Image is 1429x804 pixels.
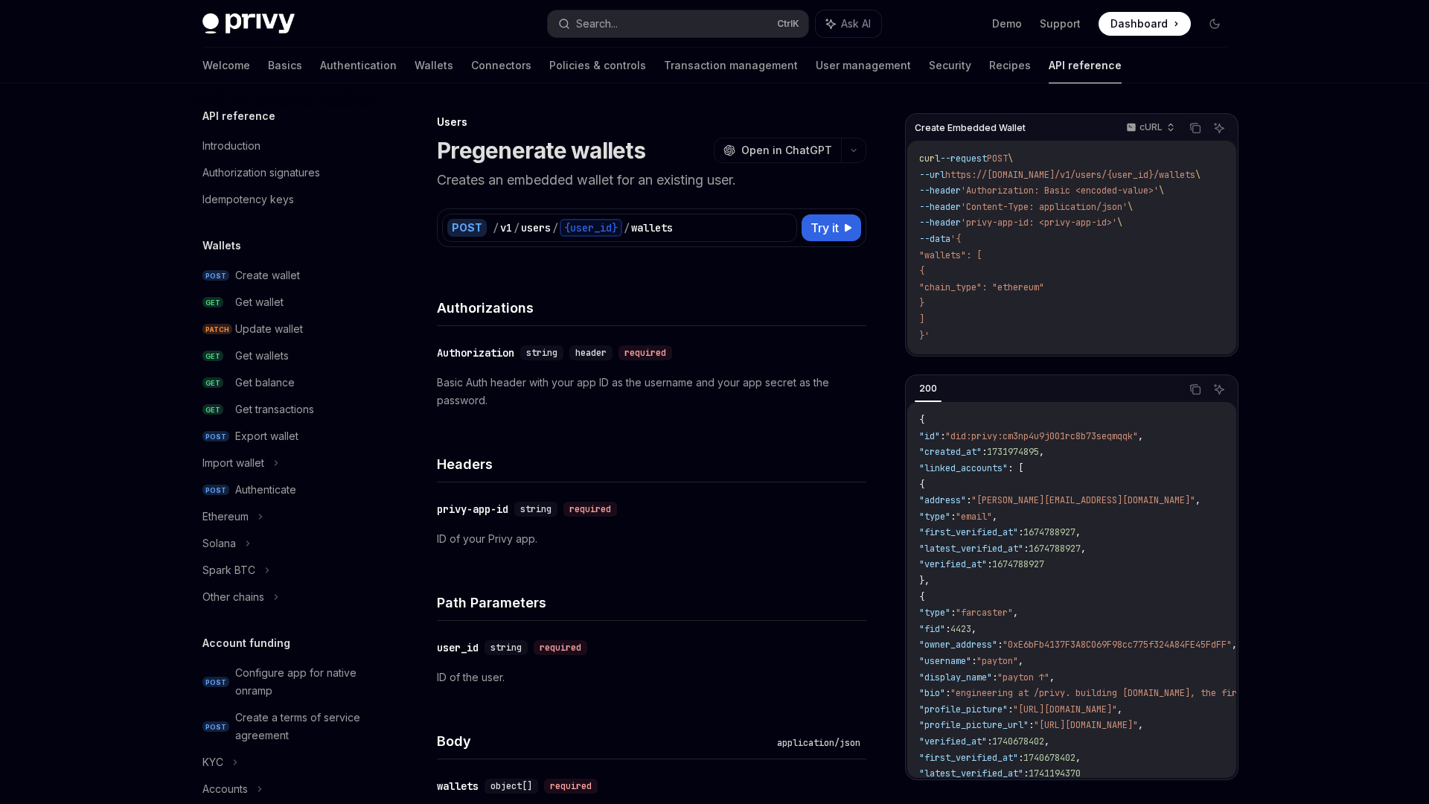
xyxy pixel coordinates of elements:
[575,347,607,359] span: header
[1023,768,1029,779] span: :
[471,48,531,83] a: Connectors
[191,660,381,704] a: POSTConfigure app for native onramp
[1138,719,1143,731] span: ,
[919,655,971,667] span: "username"
[624,220,630,235] div: /
[919,575,930,587] span: },
[919,687,945,699] span: "bio"
[490,642,522,654] span: string
[1159,185,1164,197] span: \
[1023,526,1075,538] span: 1674788927
[268,48,302,83] a: Basics
[1023,752,1075,764] span: 1740678402
[1034,719,1138,731] span: "[URL][DOMAIN_NAME]"
[1029,768,1081,779] span: 1741194370
[500,220,512,235] div: v1
[1029,543,1081,555] span: 1674788927
[437,502,508,517] div: privy-app-id
[320,48,397,83] a: Authentication
[992,16,1022,31] a: Demo
[919,313,924,325] span: ]
[520,503,552,515] span: string
[202,324,232,335] span: PATCH
[202,634,290,652] h5: Account funding
[777,18,799,30] span: Ctrl K
[202,780,248,798] div: Accounts
[919,511,950,523] span: "type"
[1003,639,1232,651] span: "0xE6bFb4137F3A8C069F98cc775f324A84FE45FdFF"
[437,298,866,318] h4: Authorizations
[202,13,295,34] img: dark logo
[811,219,839,237] span: Try it
[202,404,223,415] span: GET
[1075,526,1081,538] span: ,
[919,185,961,197] span: --header
[202,191,294,208] div: Idempotency keys
[1099,12,1191,36] a: Dashboard
[191,342,381,369] a: GETGet wallets
[919,623,945,635] span: "fid"
[437,137,645,164] h1: Pregenerate wallets
[191,133,381,159] a: Introduction
[235,374,295,392] div: Get balance
[437,593,866,613] h4: Path Parameters
[235,267,300,284] div: Create wallet
[437,640,479,655] div: user_id
[816,10,881,37] button: Ask AI
[1008,462,1023,474] span: : [
[987,153,1008,165] span: POST
[202,431,229,442] span: POST
[919,558,987,570] span: "verified_at"
[919,526,1018,538] span: "first_verified_at"
[191,369,381,396] a: GETGet balance
[992,671,997,683] span: :
[1232,639,1237,651] span: ,
[235,481,296,499] div: Authenticate
[1209,118,1229,138] button: Ask AI
[919,479,924,491] span: {
[1040,16,1081,31] a: Support
[202,535,236,552] div: Solana
[191,316,381,342] a: PATCHUpdate wallet
[191,159,381,186] a: Authorization signatures
[1117,703,1122,715] span: ,
[202,454,264,472] div: Import wallet
[950,233,961,245] span: '{
[1018,655,1023,667] span: ,
[1138,430,1143,442] span: ,
[919,249,982,261] span: "wallets": [
[919,281,1044,293] span: "chain_type": "ethereum"
[437,669,866,686] p: ID of the user.
[202,677,229,688] span: POST
[544,779,598,794] div: required
[919,543,1023,555] span: "latest_verified_at"
[1186,380,1205,399] button: Copy the contents from the code block
[447,219,487,237] div: POST
[950,607,956,619] span: :
[1008,703,1013,715] span: :
[919,201,961,213] span: --header
[1128,201,1133,213] span: \
[982,446,987,458] span: :
[235,664,372,700] div: Configure app for native onramp
[202,588,264,606] div: Other chains
[919,736,987,747] span: "verified_at"
[415,48,453,83] a: Wallets
[945,623,950,635] span: :
[919,462,1008,474] span: "linked_accounts"
[560,219,622,237] div: {user_id}
[919,591,924,603] span: {
[235,401,314,418] div: Get transactions
[664,48,798,83] a: Transaction management
[1075,752,1081,764] span: ,
[235,709,372,744] div: Create a terms of service agreement
[526,347,557,359] span: string
[1029,719,1034,731] span: :
[202,107,275,125] h5: API reference
[1110,16,1168,31] span: Dashboard
[191,476,381,503] a: POSTAuthenticate
[1139,121,1163,133] p: cURL
[771,736,866,750] div: application/json
[940,153,987,165] span: --request
[919,217,961,229] span: --header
